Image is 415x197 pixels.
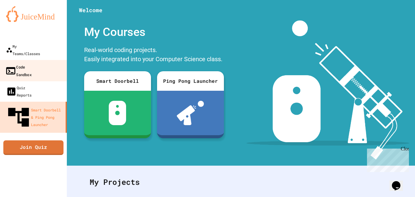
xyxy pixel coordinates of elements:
[81,44,227,67] div: Real-world coding projects. Easily integrated into your Computer Science class.
[84,71,151,91] div: Smart Doorbell
[5,63,32,78] div: Code Sandbox
[109,101,126,125] img: sdb-white.svg
[6,6,61,22] img: logo-orange.svg
[365,146,409,172] iframe: chat widget
[6,105,63,130] div: Smart Doorbell & Ping Pong Launcher
[6,43,40,57] div: My Teams/Classes
[177,101,204,125] img: ppl-with-ball.png
[157,71,224,91] div: Ping Pong Launcher
[84,170,398,194] div: My Projects
[81,20,227,44] div: My Courses
[246,20,409,160] img: banner-image-my-projects.png
[389,173,409,191] iframe: chat widget
[3,140,63,155] a: Join Quiz
[2,2,42,39] div: Chat with us now!Close
[6,84,32,99] div: Quiz Reports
